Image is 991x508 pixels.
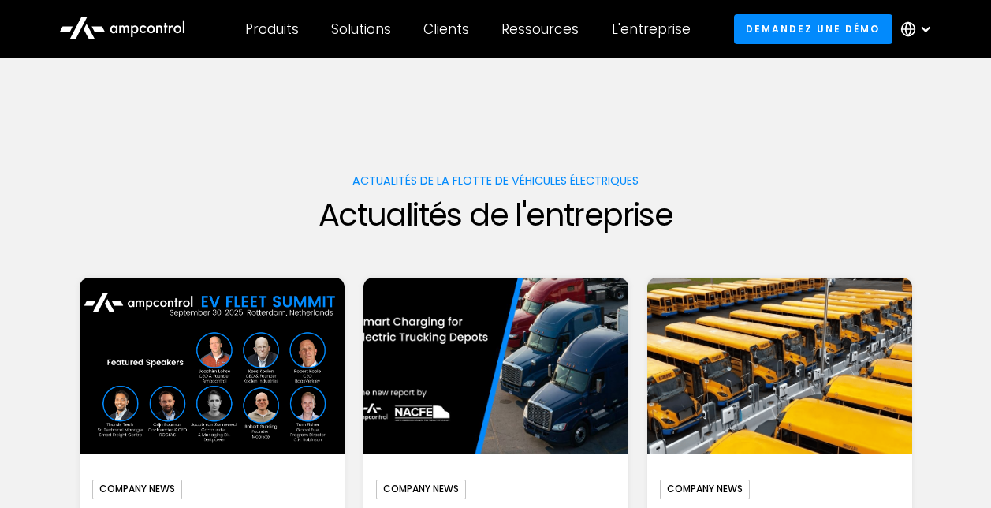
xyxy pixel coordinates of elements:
[331,21,391,38] div: Solutions
[501,21,579,38] div: Ressources
[612,21,691,38] div: L'entreprise
[245,21,299,38] div: Produits
[423,21,469,38] div: Clients
[319,196,672,233] h1: Actualités de l'entreprise
[352,172,639,189] div: Actualités de la flotte de véhicules électriques
[660,480,750,499] div: Company News
[92,480,182,499] div: Company News
[734,14,892,43] a: Demandez une démo
[376,480,466,499] div: Company News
